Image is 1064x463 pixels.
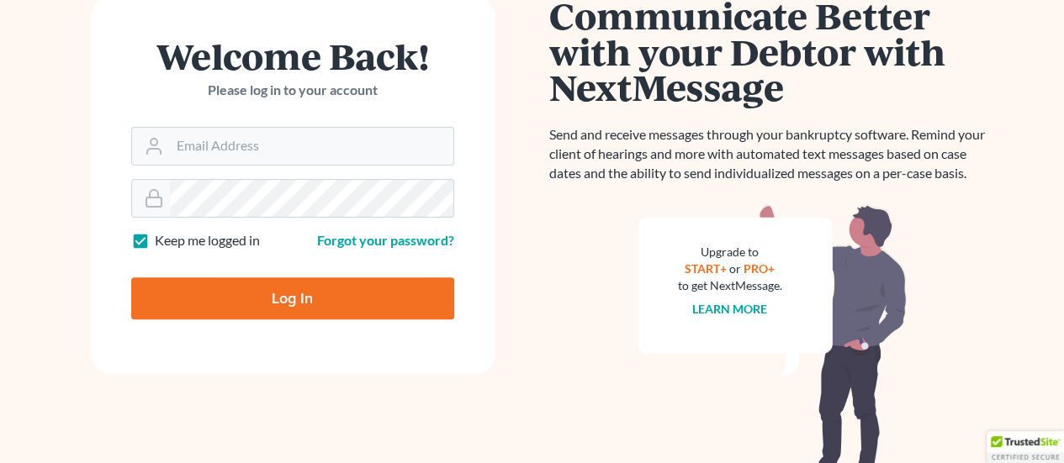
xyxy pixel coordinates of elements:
input: Log In [131,277,454,319]
h1: Welcome Back! [131,38,454,74]
div: to get NextMessage. [678,277,782,294]
label: Keep me logged in [155,231,260,250]
div: TrustedSite Certified [987,431,1064,463]
a: PRO+ [744,261,775,276]
a: START+ [685,261,727,276]
input: Email Address [170,128,453,165]
span: or [729,261,741,276]
a: Forgot your password? [317,232,454,248]
a: Learn more [692,302,767,316]
p: Send and receive messages through your bankruptcy software. Remind your client of hearings and mo... [549,125,995,183]
div: Upgrade to [678,244,782,260]
p: Please log in to your account [131,81,454,100]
